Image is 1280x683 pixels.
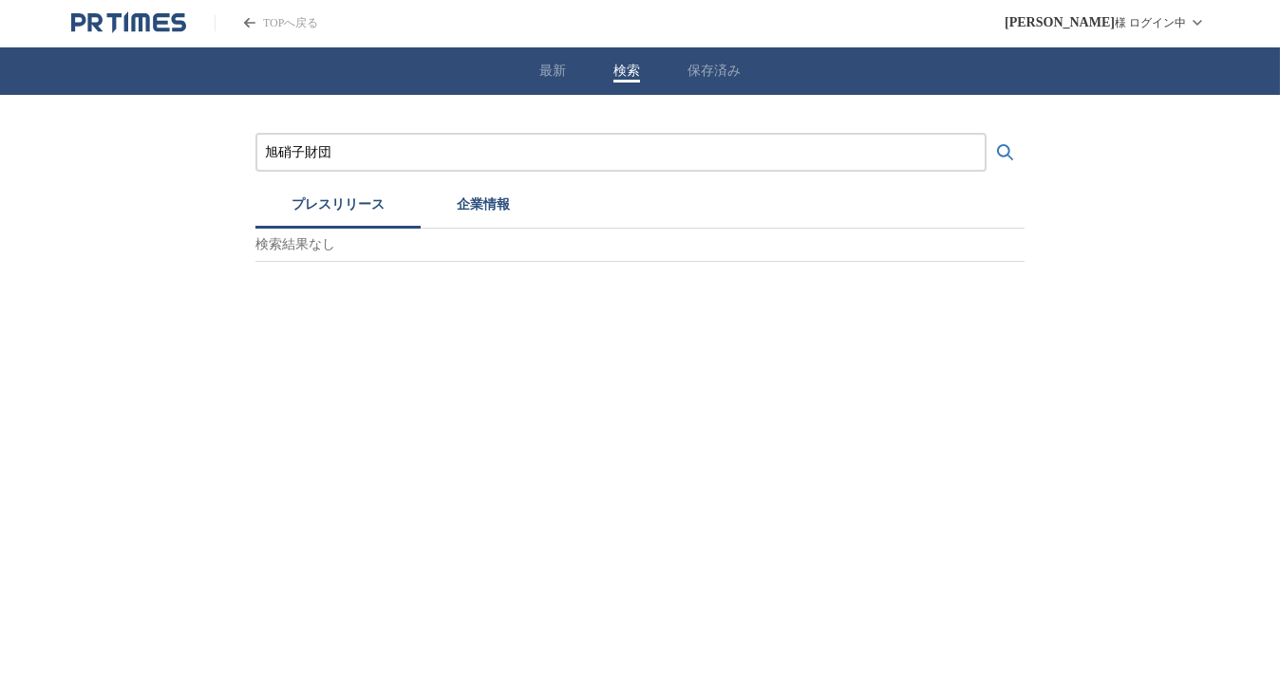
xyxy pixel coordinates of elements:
button: 検索 [613,63,640,80]
p: 検索結果なし [255,229,1025,262]
button: 保存済み [687,63,741,80]
span: [PERSON_NAME] [1005,15,1115,30]
a: PR TIMESのトップページはこちら [215,15,318,31]
a: PR TIMESのトップページはこちら [71,11,186,34]
button: 検索する [987,134,1025,172]
input: プレスリリースおよび企業を検索する [265,142,977,163]
button: 企業情報 [421,187,546,229]
button: 最新 [539,63,566,80]
button: プレスリリース [255,187,421,229]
